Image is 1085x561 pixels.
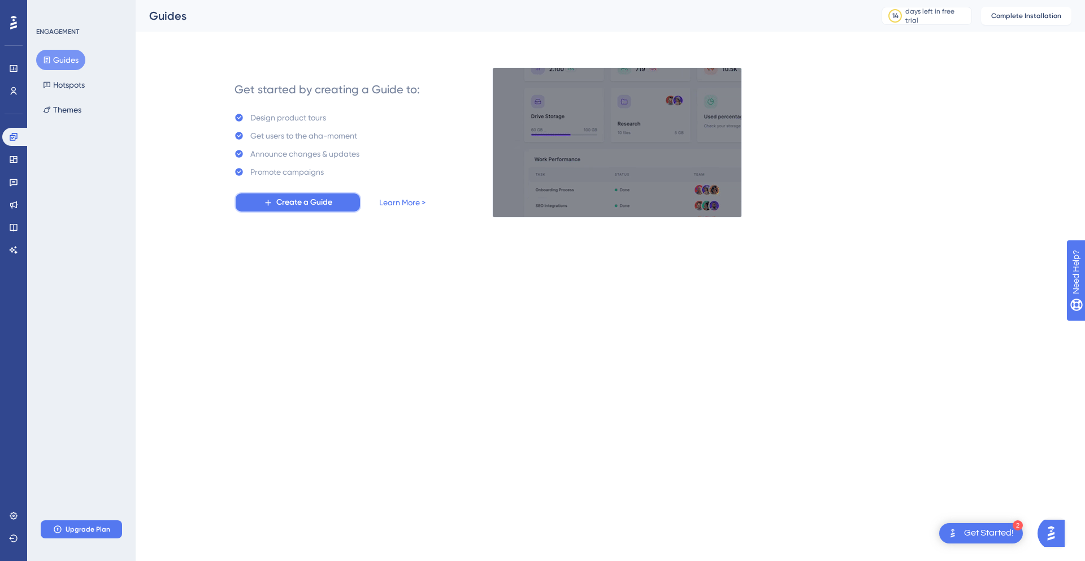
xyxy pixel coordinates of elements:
[1038,516,1071,550] iframe: UserGuiding AI Assistant Launcher
[36,75,92,95] button: Hotspots
[991,11,1061,20] span: Complete Installation
[250,165,324,179] div: Promote campaigns
[66,525,110,534] span: Upgrade Plan
[41,520,122,538] button: Upgrade Plan
[250,111,326,124] div: Design product tours
[492,67,742,218] img: 21a29cd0e06a8f1d91b8bced9f6e1c06.gif
[36,27,79,36] div: ENGAGEMENT
[276,196,332,209] span: Create a Guide
[939,523,1023,543] div: Open Get Started! checklist, remaining modules: 2
[892,11,899,20] div: 14
[36,50,85,70] button: Guides
[250,129,357,143] div: Get users to the aha-moment
[905,7,968,25] div: days left in free trial
[235,81,420,97] div: Get started by creating a Guide to:
[1013,520,1023,530] div: 2
[235,192,361,213] button: Create a Guide
[964,527,1014,540] div: Get Started!
[981,7,1071,25] button: Complete Installation
[379,196,426,209] a: Learn More >
[946,527,960,540] img: launcher-image-alternative-text
[27,3,71,16] span: Need Help?
[250,147,359,161] div: Announce changes & updates
[149,8,853,24] div: Guides
[36,100,88,120] button: Themes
